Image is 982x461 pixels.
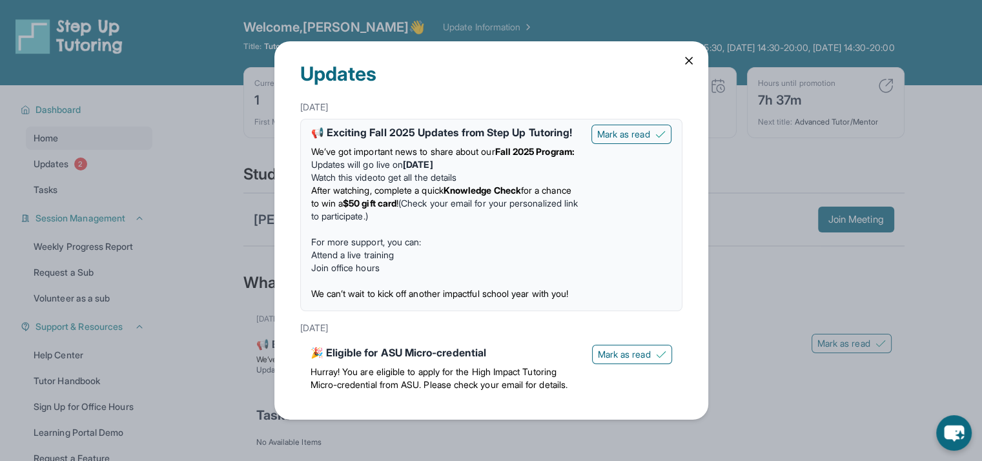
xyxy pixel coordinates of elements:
[592,345,672,364] button: Mark as read
[656,349,666,360] img: Mark as read
[311,288,569,299] span: We can’t wait to kick off another impactful school year with you!
[343,198,396,209] strong: $50 gift card
[300,316,682,340] div: [DATE]
[311,249,394,260] a: Attend a live training
[311,366,568,390] span: Hurray! You are eligible to apply for the High Impact Tutoring Micro-credential from ASU. Please ...
[936,415,972,451] button: chat-button
[311,345,582,360] div: 🎉 Eligible for ASU Micro-credential
[597,128,650,141] span: Mark as read
[311,171,581,184] li: to get all the details
[598,348,651,361] span: Mark as read
[495,146,575,157] strong: Fall 2025 Program:
[311,185,444,196] span: After watching, complete a quick
[311,184,581,223] li: (Check your email for your personalized link to participate.)
[311,125,581,140] div: 📢 Exciting Fall 2025 Updates from Step Up Tutoring!
[300,41,682,96] div: Updates
[444,185,521,196] strong: Knowledge Check
[396,198,398,209] span: !
[300,96,682,119] div: [DATE]
[655,129,666,139] img: Mark as read
[311,146,495,157] span: We’ve got important news to share about our
[311,158,581,171] li: Updates will go live on
[403,159,433,170] strong: [DATE]
[311,262,380,273] a: Join office hours
[591,125,671,144] button: Mark as read
[311,172,378,183] a: Watch this video
[311,236,581,249] p: For more support, you can:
